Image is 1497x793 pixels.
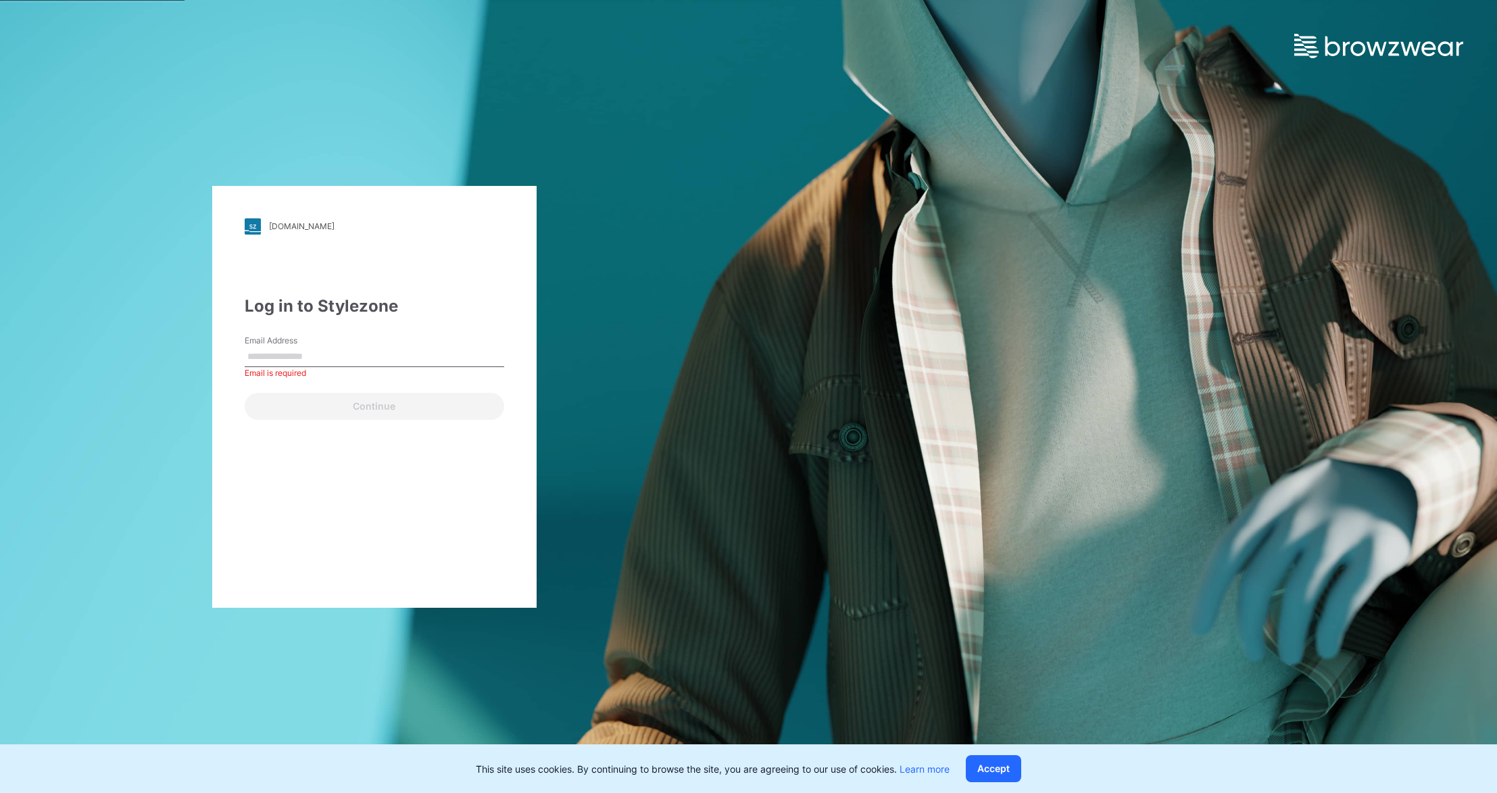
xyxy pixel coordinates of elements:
button: Accept [966,755,1021,782]
div: Log in to Stylezone [245,294,504,318]
a: Learn more [900,763,950,775]
a: [DOMAIN_NAME] [245,218,504,235]
label: Email Address [245,335,339,347]
img: browzwear-logo.e42bd6dac1945053ebaf764b6aa21510.svg [1294,34,1463,58]
div: Email is required [245,367,504,379]
p: This site uses cookies. By continuing to browse the site, you are agreeing to our use of cookies. [476,762,950,776]
img: stylezone-logo.562084cfcfab977791bfbf7441f1a819.svg [245,218,261,235]
div: [DOMAIN_NAME] [269,221,335,231]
